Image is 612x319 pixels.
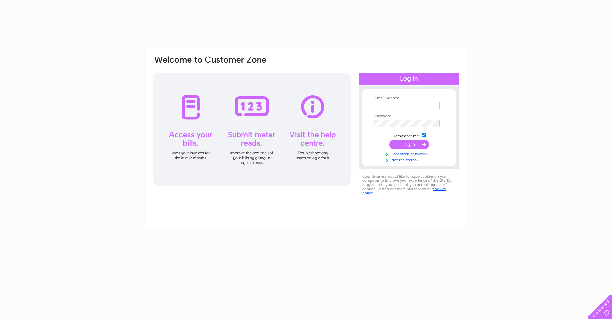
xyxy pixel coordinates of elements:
[372,132,446,139] td: Remember me?
[359,171,459,199] div: Clear Business would like to place cookies on your computer to improve your experience of the sit...
[372,96,446,100] th: Email Address:
[389,140,429,149] input: Submit
[373,150,446,157] a: Forgotten password?
[373,157,446,163] a: Not registered?
[372,114,446,118] th: Password:
[362,187,446,195] a: cookies policy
